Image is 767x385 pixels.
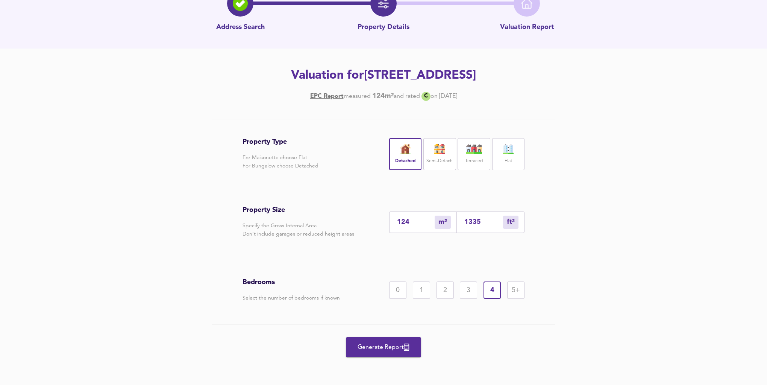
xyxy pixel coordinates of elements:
div: m² [503,216,518,229]
button: Generate Report [346,337,421,357]
div: 1 [413,282,430,299]
div: Terraced [458,138,490,170]
input: Enter sqm [397,218,435,226]
p: For Maisonette choose Flat For Bungalow choose Detached [243,154,318,170]
label: Semi-Detach [426,157,453,166]
div: m² [435,216,451,229]
h3: Property Size [243,206,354,214]
div: [DATE] [310,92,457,101]
img: house-icon [465,144,484,154]
span: Generate Report [353,342,414,353]
b: 124 m² [372,92,394,100]
label: Detached [395,157,416,166]
h3: Bedrooms [243,278,340,286]
h2: Valuation for [STREET_ADDRESS] [171,67,596,84]
div: 2 [437,282,454,299]
p: Specify the Gross Internal Area Don't include garages or reduced height areas [243,222,354,238]
div: measured [344,92,371,100]
div: 0 [389,282,406,299]
label: Flat [505,157,512,166]
label: Terraced [465,157,483,166]
img: flat-icon [499,144,518,154]
p: Property Details [358,23,409,32]
div: and rated [394,92,420,100]
div: 5+ [507,282,524,299]
div: 4 [484,282,501,299]
div: Semi-Detach [423,138,456,170]
input: Sqft [464,218,503,226]
div: on [430,92,438,100]
p: Valuation Report [500,23,554,32]
img: house-icon [430,144,449,154]
a: EPC Report [310,92,344,100]
div: Detached [389,138,421,170]
h3: Property Type [243,138,318,146]
p: Select the number of bedrooms if known [243,294,340,302]
div: C [421,92,430,101]
p: Address Search [216,23,265,32]
div: Flat [492,138,524,170]
img: house-icon [396,144,415,154]
div: 3 [460,282,477,299]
